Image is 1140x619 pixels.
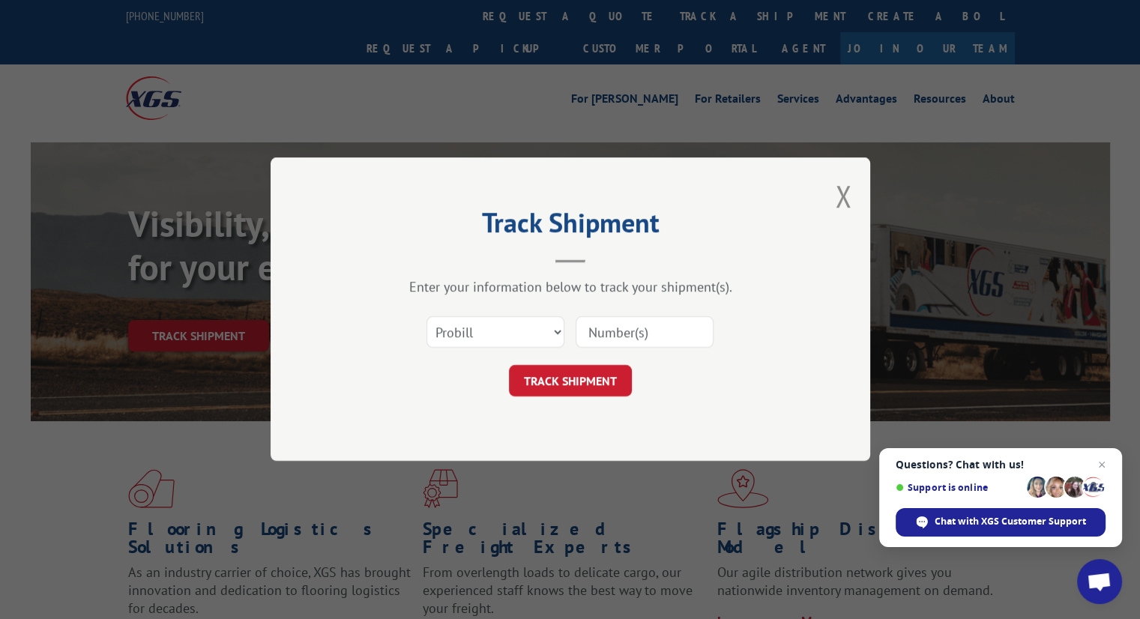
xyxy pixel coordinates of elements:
[896,508,1106,537] div: Chat with XGS Customer Support
[1093,456,1111,474] span: Close chat
[346,279,795,296] div: Enter your information below to track your shipment(s).
[935,515,1086,528] span: Chat with XGS Customer Support
[1077,559,1122,604] div: Open chat
[835,176,851,216] button: Close modal
[576,317,714,348] input: Number(s)
[896,459,1106,471] span: Questions? Chat with us!
[346,212,795,241] h2: Track Shipment
[509,366,632,397] button: TRACK SHIPMENT
[896,482,1022,493] span: Support is online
